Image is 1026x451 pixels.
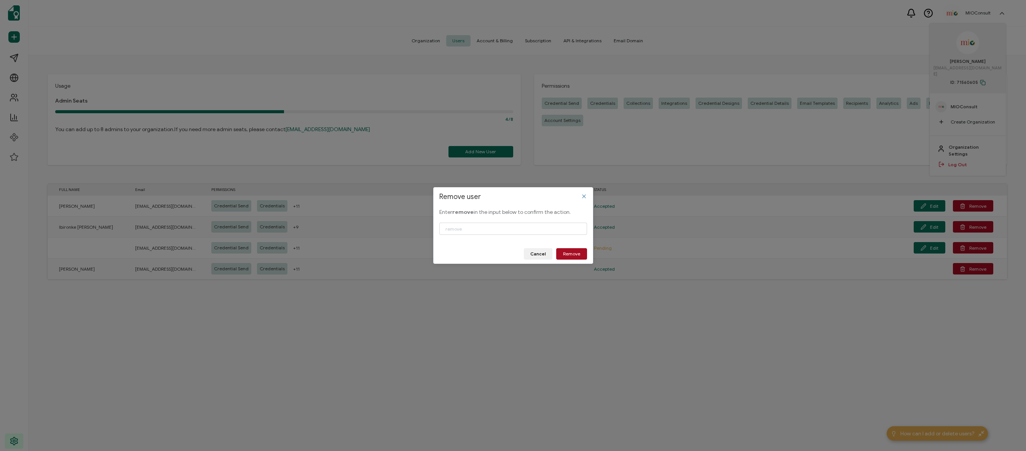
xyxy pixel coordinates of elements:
strong: remove [452,209,474,215]
button: Remove [556,248,587,260]
input: remove [439,223,587,235]
button: Close [581,193,587,199]
span: Remove [563,252,580,256]
button: Cancel [524,248,552,260]
p: Enter in the input below to confirm the action. [439,208,587,217]
span: Remove user [439,193,481,201]
span: Cancel [530,252,546,256]
iframe: Chat Widget [988,414,1026,451]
